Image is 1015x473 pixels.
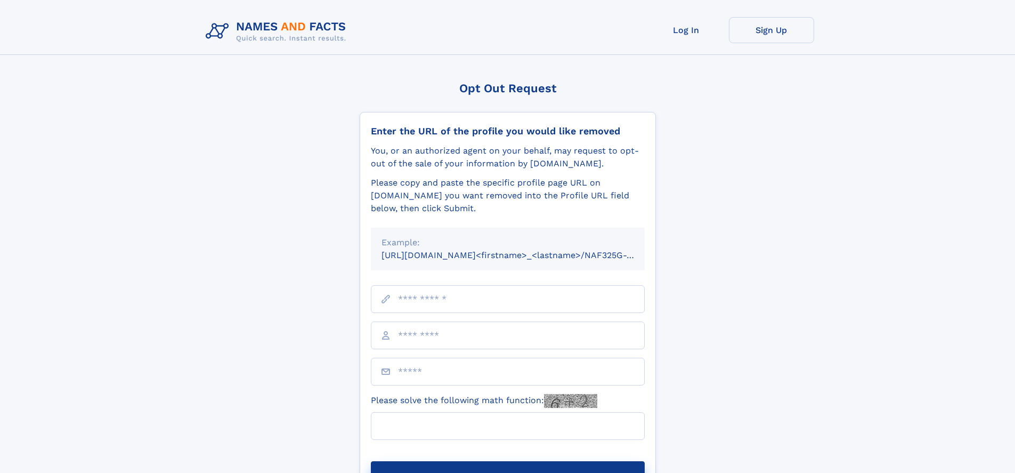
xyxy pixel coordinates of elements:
[201,17,355,46] img: Logo Names and Facts
[371,125,645,137] div: Enter the URL of the profile you would like removed
[371,177,645,215] div: Please copy and paste the specific profile page URL on [DOMAIN_NAME] you want removed into the Pr...
[371,145,645,170] div: You, or an authorized agent on your behalf, may request to opt-out of the sale of your informatio...
[381,250,665,260] small: [URL][DOMAIN_NAME]<firstname>_<lastname>/NAF325G-xxxxxxxx
[371,394,597,408] label: Please solve the following math function:
[644,17,729,43] a: Log In
[729,17,814,43] a: Sign Up
[360,82,656,95] div: Opt Out Request
[381,236,634,249] div: Example:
